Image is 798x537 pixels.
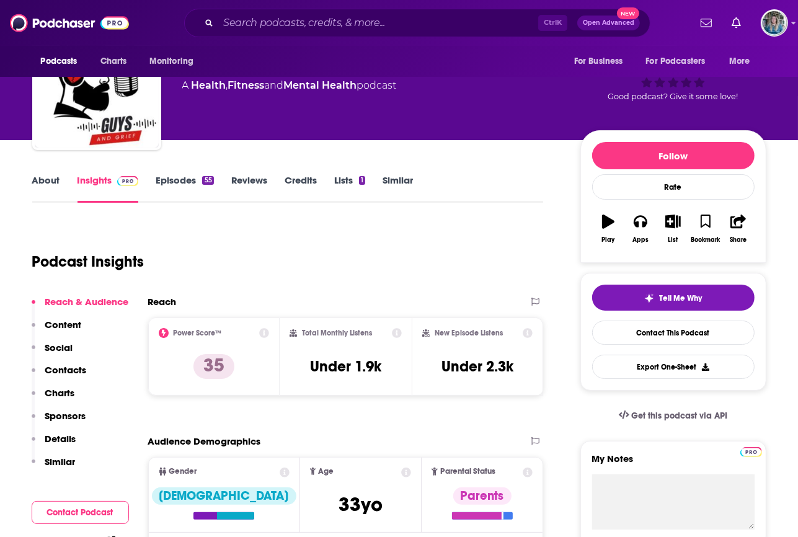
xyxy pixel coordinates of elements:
span: 33 yo [339,492,383,517]
span: More [729,53,750,70]
img: User Profile [761,9,788,37]
img: Podchaser Pro [117,176,139,186]
p: 35 [193,354,234,379]
button: Contact Podcast [32,501,129,524]
a: InsightsPodchaser Pro [78,174,139,203]
span: Gender [169,468,197,476]
a: Health [192,79,226,91]
p: Similar [45,456,76,468]
div: Apps [632,236,649,244]
button: List [657,206,689,251]
div: Search podcasts, credits, & more... [184,9,650,37]
img: Podchaser Pro [740,447,762,457]
p: Social [45,342,73,353]
span: Get this podcast via API [631,411,727,421]
button: Social [32,342,73,365]
span: Ctrl K [538,15,567,31]
p: Reach & Audience [45,296,129,308]
button: tell me why sparkleTell Me Why [592,285,755,311]
button: Similar [32,456,76,479]
span: Monitoring [149,53,193,70]
p: Content [45,319,82,331]
a: Credits [285,174,317,203]
button: open menu [638,50,724,73]
span: Podcasts [41,53,78,70]
a: Show notifications dropdown [696,12,717,33]
span: Tell Me Why [659,293,702,303]
button: Follow [592,142,755,169]
a: Charts [92,50,135,73]
button: open menu [141,50,210,73]
a: Similar [383,174,413,203]
button: open menu [720,50,766,73]
button: Content [32,319,82,342]
div: [DEMOGRAPHIC_DATA] [152,487,296,505]
p: Sponsors [45,410,86,422]
p: Details [45,433,76,445]
span: Parental Status [440,468,495,476]
div: 1 [359,176,365,185]
button: Reach & Audience [32,296,129,319]
div: List [668,236,678,244]
p: Contacts [45,364,87,376]
button: open menu [32,50,94,73]
img: Guys and Grief [35,24,159,148]
button: Open AdvancedNew [577,16,640,30]
h3: Under 1.9k [310,357,381,376]
span: , [226,79,228,91]
a: Episodes55 [156,174,213,203]
button: Show profile menu [761,9,788,37]
input: Search podcasts, credits, & more... [218,13,538,33]
div: Share [730,236,747,244]
span: Open Advanced [583,20,634,26]
a: Mental Health [284,79,357,91]
h2: Total Monthly Listens [302,329,372,337]
h2: Audience Demographics [148,435,261,447]
label: My Notes [592,453,755,474]
button: open menu [565,50,639,73]
span: Charts [100,53,127,70]
button: Play [592,206,624,251]
p: Charts [45,387,75,399]
div: Bookmark [691,236,720,244]
h2: Power Score™ [174,329,222,337]
button: Apps [624,206,657,251]
span: Age [318,468,334,476]
h3: Under 2.3k [441,357,513,376]
span: Logged in as EllaDavidson [761,9,788,37]
a: Get this podcast via API [609,401,738,431]
h2: Reach [148,296,177,308]
a: Pro website [740,445,762,457]
a: Fitness [228,79,265,91]
div: 55 [202,176,213,185]
button: Charts [32,387,75,410]
span: New [617,7,639,19]
button: Details [32,433,76,456]
h2: New Episode Listens [435,329,503,337]
span: For Business [574,53,623,70]
button: Sponsors [32,410,86,433]
span: Good podcast? Give it some love! [608,92,738,101]
div: Parents [453,487,512,505]
div: A podcast [182,78,397,93]
a: Show notifications dropdown [727,12,746,33]
img: Podchaser - Follow, Share and Rate Podcasts [10,11,129,35]
a: Lists1 [334,174,365,203]
span: For Podcasters [646,53,706,70]
div: Rate [592,174,755,200]
button: Share [722,206,754,251]
button: Export One-Sheet [592,355,755,379]
button: Contacts [32,364,87,387]
h1: Podcast Insights [32,252,144,271]
a: Contact This Podcast [592,321,755,345]
span: and [265,79,284,91]
img: tell me why sparkle [644,293,654,303]
a: About [32,174,60,203]
div: Play [601,236,614,244]
button: Bookmark [689,206,722,251]
a: Reviews [231,174,267,203]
